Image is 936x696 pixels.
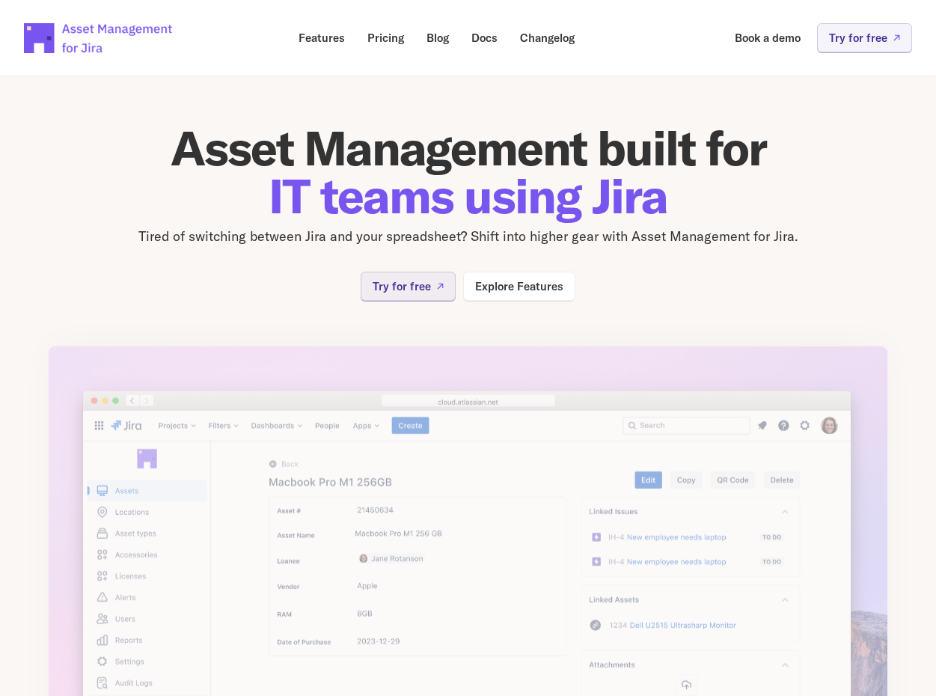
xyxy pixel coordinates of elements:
[829,32,887,43] p: Try for free
[426,32,449,43] p: Blog
[471,32,498,43] p: Docs
[361,272,456,301] a: Try for free
[299,32,345,43] p: Features
[724,23,811,52] a: Book a demo
[461,23,508,52] a: Docs
[357,23,415,52] a: Pricing
[416,23,459,52] a: Blog
[48,226,888,248] p: Tired of switching between Jira and your spreadsheet? Shift into higher gear with Asset Managemen...
[269,165,667,226] span: IT teams using Jira
[373,281,431,292] p: Try for free
[520,32,575,43] p: Changelog
[288,23,355,52] a: Features
[510,23,585,52] a: Changelog
[48,124,888,220] h1: Asset Management built for
[367,32,404,43] p: Pricing
[817,23,912,52] a: Try for free
[735,32,801,43] p: Book a demo
[475,281,563,292] p: Explore Features
[463,272,575,301] a: Explore Features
